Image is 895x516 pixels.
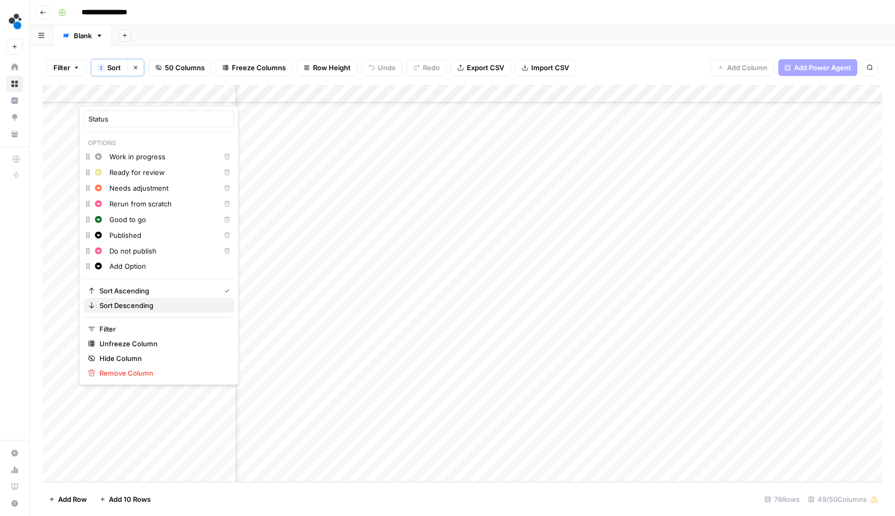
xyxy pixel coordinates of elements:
[91,59,127,76] button: 1Sort
[6,92,23,109] a: Insights
[149,59,211,76] button: 50 Columns
[93,491,157,508] button: Add 10 Rows
[727,62,767,73] span: Add Column
[531,62,569,73] span: Import CSV
[297,59,357,76] button: Row Height
[760,491,804,508] div: 78 Rows
[711,59,774,76] button: Add Column
[216,59,293,76] button: Freeze Columns
[6,495,23,512] button: Help + Support
[451,59,511,76] button: Export CSV
[6,75,23,92] a: Browse
[99,353,226,364] span: Hide Column
[99,63,103,72] span: 1
[313,62,351,73] span: Row Height
[107,62,121,73] span: Sort
[362,59,402,76] button: Undo
[84,136,234,150] p: Options
[109,494,151,504] span: Add 10 Rows
[165,62,205,73] span: 50 Columns
[6,12,25,31] img: spot.ai Logo
[99,286,216,296] span: Sort Ascending
[778,59,857,76] button: Add Power Agent
[99,300,226,311] span: Sort Descending
[423,62,440,73] span: Redo
[6,126,23,142] a: Your Data
[407,59,446,76] button: Redo
[515,59,576,76] button: Import CSV
[99,368,226,378] span: Remove Column
[98,63,104,72] div: 1
[6,478,23,495] a: Learning Hub
[99,338,226,349] span: Unfreeze Column
[6,59,23,75] a: Home
[804,491,882,508] div: 49/50 Columns
[53,25,112,46] a: Blank
[58,494,87,504] span: Add Row
[232,62,286,73] span: Freeze Columns
[6,462,23,478] a: Usage
[53,62,70,73] span: Filter
[74,30,92,41] div: Blank
[6,109,23,126] a: Opportunities
[378,62,396,73] span: Undo
[6,8,23,35] button: Workspace: spot.ai
[6,445,23,462] a: Settings
[109,261,229,271] input: Add Option
[99,324,226,334] span: Filter
[794,62,851,73] span: Add Power Agent
[47,59,86,76] button: Filter
[42,491,93,508] button: Add Row
[467,62,504,73] span: Export CSV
